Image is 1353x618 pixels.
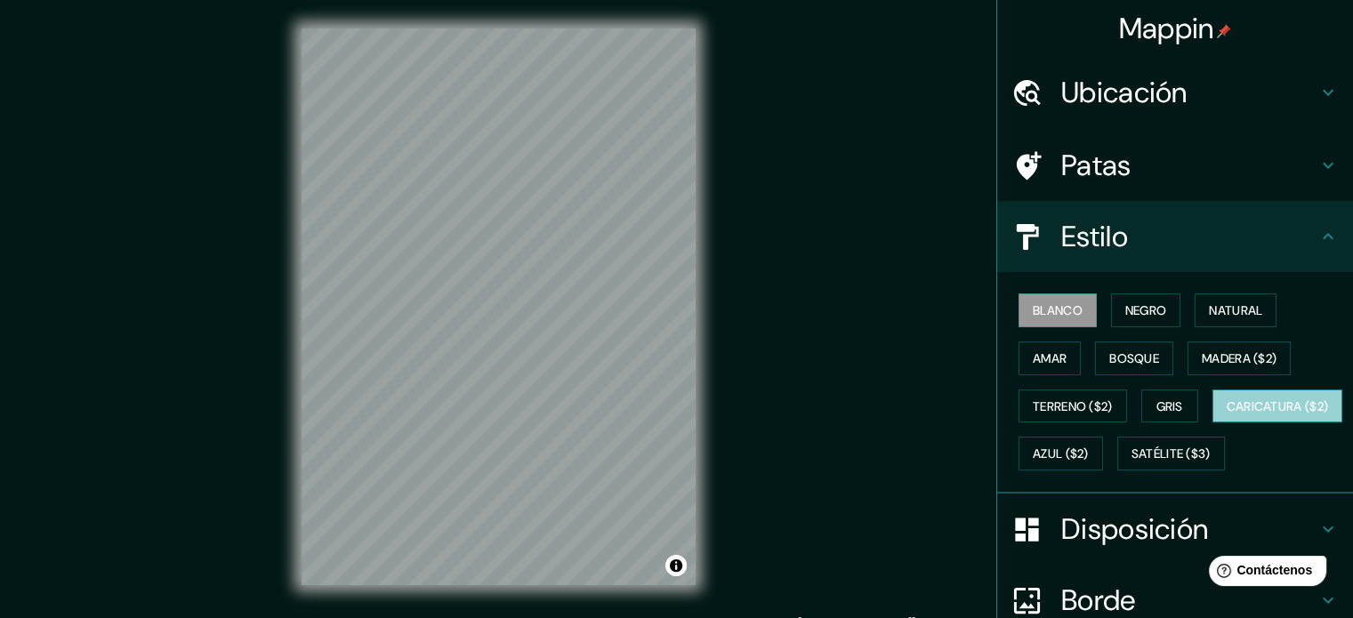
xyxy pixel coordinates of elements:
font: Mappin [1119,10,1214,47]
font: Ubicación [1061,74,1188,111]
canvas: Mapa [302,28,696,585]
font: Terreno ($2) [1033,398,1113,414]
font: Amar [1033,350,1067,366]
button: Terreno ($2) [1019,389,1127,423]
button: Negro [1111,293,1181,327]
font: Gris [1156,398,1183,414]
button: Blanco [1019,293,1097,327]
button: Madera ($2) [1188,341,1291,375]
button: Caricatura ($2) [1212,389,1343,423]
button: Azul ($2) [1019,437,1103,470]
button: Satélite ($3) [1117,437,1225,470]
font: Caricatura ($2) [1227,398,1329,414]
button: Gris [1141,389,1198,423]
font: Natural [1209,302,1262,318]
button: Amar [1019,341,1081,375]
font: Disposición [1061,510,1208,548]
div: Ubicación [997,57,1353,128]
button: Natural [1195,293,1276,327]
div: Patas [997,130,1353,201]
img: pin-icon.png [1217,24,1231,38]
iframe: Lanzador de widgets de ayuda [1195,549,1333,598]
font: Bosque [1109,350,1159,366]
font: Negro [1125,302,1167,318]
font: Satélite ($3) [1132,446,1211,462]
font: Azul ($2) [1033,446,1089,462]
button: Activar o desactivar atribución [665,555,687,576]
font: Madera ($2) [1202,350,1276,366]
button: Bosque [1095,341,1173,375]
font: Patas [1061,147,1132,184]
div: Estilo [997,201,1353,272]
font: Estilo [1061,218,1128,255]
div: Disposición [997,494,1353,565]
font: Blanco [1033,302,1083,318]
